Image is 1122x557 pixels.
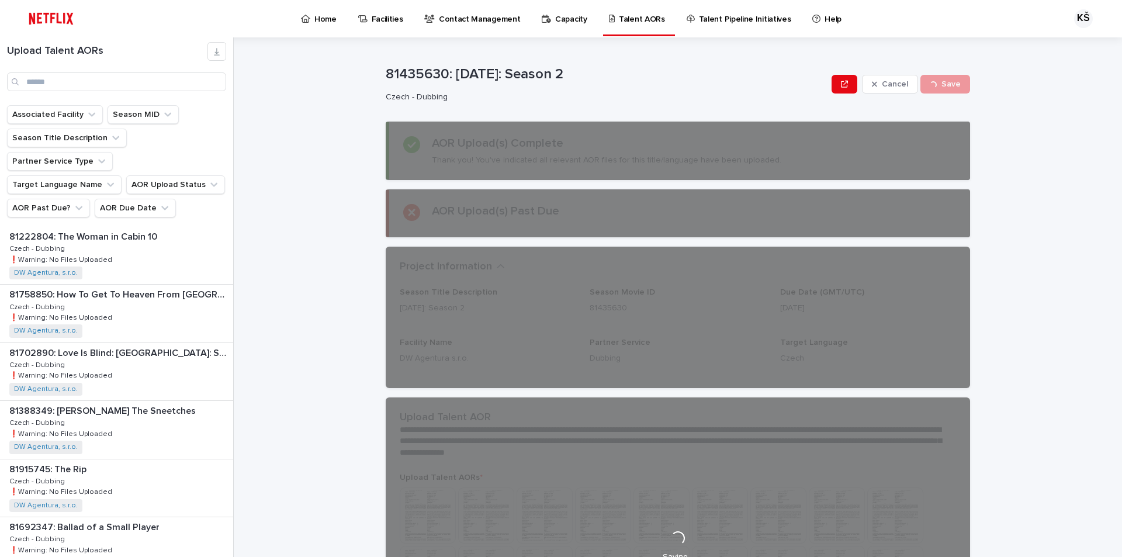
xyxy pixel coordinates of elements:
p: Czech - Dubbing [9,243,67,253]
p: Czech - Dubbing [386,92,822,102]
p: ❗️Warning: No Files Uploaded [9,428,115,438]
span: Cancel [882,80,908,88]
button: Season Title Description [7,129,127,147]
a: DW Agentura, s.r.o. [14,501,78,510]
p: 81222804: The Woman in Cabin 10 [9,229,160,243]
img: ifQbXi3ZQGMSEF7WDB7W [23,7,79,30]
button: Save [920,75,970,94]
p: 81758850: How To Get To Heaven From Belfast: Season 1 [9,287,231,300]
h1: Upload Talent AORs [7,45,207,58]
p: Czech - Dubbing [9,533,67,544]
p: ❗️Warning: No Files Uploaded [9,254,115,264]
p: 81702890: Love Is Blind: [GEOGRAPHIC_DATA]: Season 2 [9,345,231,359]
button: Target Language Name [7,175,122,194]
button: Associated Facility [7,105,103,124]
button: Partner Service Type [7,152,113,171]
p: ❗️Warning: No Files Uploaded [9,486,115,496]
p: ❗️Warning: No Files Uploaded [9,369,115,380]
p: 81915745: The Rip [9,462,89,475]
a: DW Agentura, s.r.o. [14,269,78,277]
button: Cancel [862,75,918,94]
div: KŠ [1074,9,1093,28]
button: Season MID [108,105,179,124]
p: 81388349: [PERSON_NAME] The Sneetches [9,403,198,417]
button: AOR Past Due? [7,199,90,217]
p: 81435630: [DATE]: Season 2 [386,66,827,83]
p: ❗️Warning: No Files Uploaded [9,312,115,322]
p: Czech - Dubbing [9,475,67,486]
p: Czech - Dubbing [9,301,67,312]
p: Czech - Dubbing [9,417,67,427]
button: AOR Due Date [95,199,176,217]
button: AOR Upload Status [126,175,225,194]
a: DW Agentura, s.r.o. [14,385,78,393]
a: DW Agentura, s.r.o. [14,327,78,335]
a: DW Agentura, s.r.o. [14,443,78,451]
span: Save [941,80,961,88]
p: Czech - Dubbing [9,359,67,369]
p: ❗️Warning: No Files Uploaded [9,544,115,555]
input: Search [7,72,226,91]
p: 81692347: Ballad of a Small Player [9,520,162,533]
